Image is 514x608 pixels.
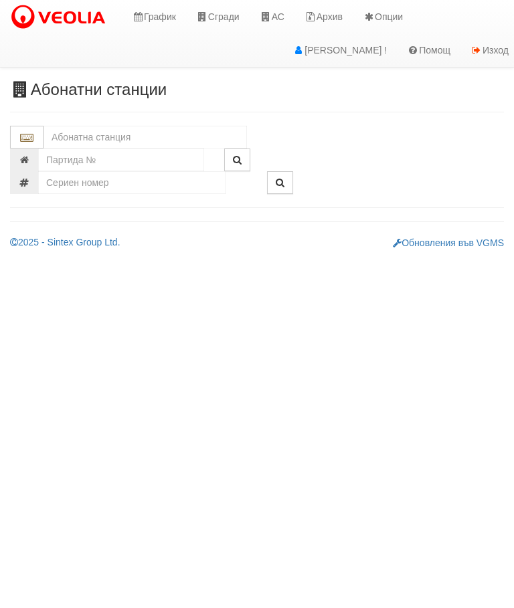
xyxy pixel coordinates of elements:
img: VeoliaLogo.png [10,3,112,31]
h3: Абонатни станции [10,81,504,98]
input: Абонатна станция [44,126,247,148]
a: 2025 - Sintex Group Ltd. [10,237,120,247]
a: Обновления във VGMS [393,237,504,248]
input: Сериен номер [38,171,226,194]
a: [PERSON_NAME] ! [282,33,397,67]
a: Помощ [397,33,460,67]
input: Партида № [38,148,204,171]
